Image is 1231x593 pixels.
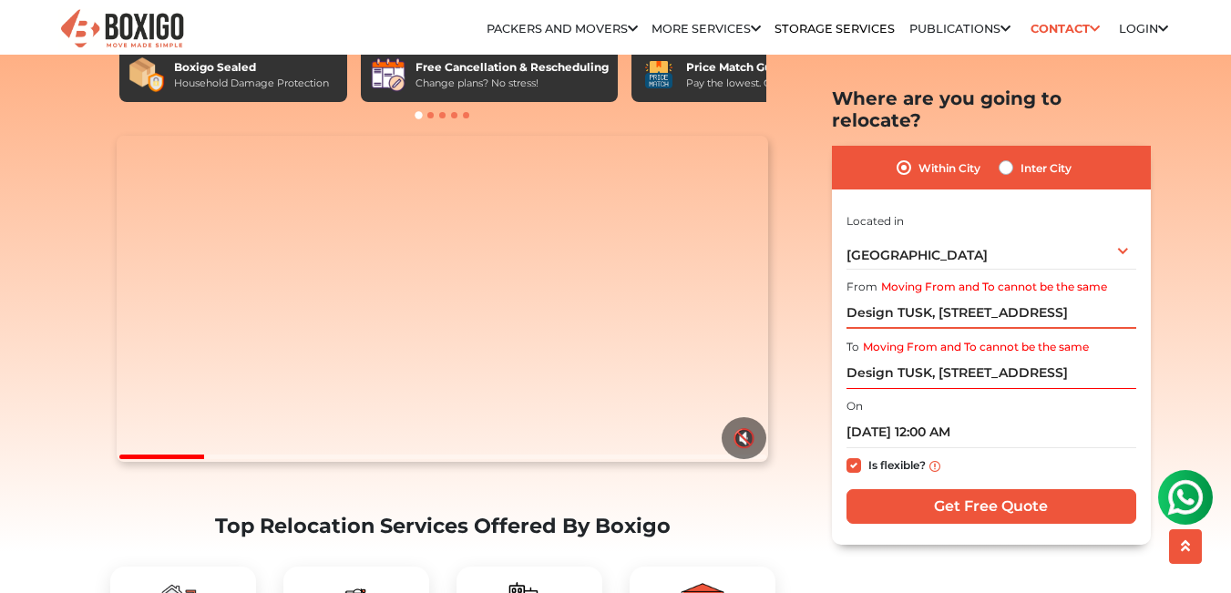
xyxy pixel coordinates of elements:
img: whatsapp-icon.svg [18,18,55,55]
input: Get Free Quote [846,489,1136,524]
label: Moving From and To cannot be the same [881,279,1107,295]
label: To [846,338,859,354]
input: Select Building or Nearest Landmark [846,356,1136,388]
a: Login [1119,22,1168,36]
label: Is flexible? [868,455,926,474]
label: Within City [918,157,980,179]
a: Publications [909,22,1010,36]
div: Price Match Guarantee [686,59,825,76]
img: Boxigo [58,7,186,52]
button: scroll up [1169,529,1202,564]
label: From [846,279,877,295]
div: Change plans? No stress! [415,76,609,91]
label: On [846,398,863,414]
img: Free Cancellation & Rescheduling [370,56,406,93]
h2: Top Relocation Services Offered By Boxigo [110,514,775,538]
div: Free Cancellation & Rescheduling [415,59,609,76]
div: Boxigo Sealed [174,59,329,76]
a: Contact [1024,15,1105,43]
a: Packers and Movers [487,22,638,36]
label: Inter City [1021,157,1072,179]
img: info [929,460,940,471]
div: Pay the lowest. Guaranteed! [686,76,825,91]
input: Moving date [846,416,1136,448]
video: Your browser does not support the video tag. [117,136,768,462]
img: Boxigo Sealed [128,56,165,93]
a: More services [651,22,761,36]
span: [GEOGRAPHIC_DATA] [846,247,988,263]
label: Moving From and To cannot be the same [863,338,1089,354]
div: Household Damage Protection [174,76,329,91]
a: Storage Services [775,22,895,36]
img: Price Match Guarantee [641,56,677,93]
input: Select Building or Nearest Landmark [846,297,1136,329]
button: 🔇 [722,417,766,459]
label: Located in [846,212,904,229]
h2: Where are you going to relocate? [832,87,1151,131]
